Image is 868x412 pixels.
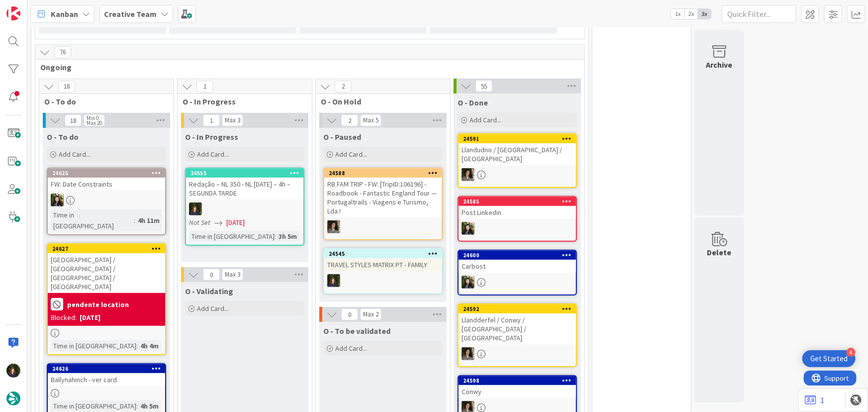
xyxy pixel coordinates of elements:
div: 24598 [463,377,576,384]
span: 2x [684,9,698,19]
span: O - In Progress [185,132,238,142]
input: Quick Filter... [722,5,796,23]
span: O - To do [47,132,79,142]
div: Max 20 [87,120,102,125]
div: 24600Carbost [459,251,576,273]
div: 24585Post Linkedin [459,197,576,219]
b: Creative Team [104,9,157,19]
img: MC [327,274,340,287]
div: 24585 [463,198,576,205]
span: Add Card... [470,115,501,124]
div: 24592Llandderfel / Conwy / [GEOGRAPHIC_DATA] / [GEOGRAPHIC_DATA] [459,305,576,344]
div: 24545 [324,249,442,258]
div: Delete [707,246,732,258]
span: O - Validating [185,286,233,296]
div: 24545 [329,250,442,257]
div: 24591 [463,135,576,142]
a: 1 [805,394,824,406]
span: 0 [203,269,220,281]
div: Time in [GEOGRAPHIC_DATA] [189,231,275,242]
span: 76 [54,46,71,58]
img: MS [462,347,475,360]
span: 1x [671,9,684,19]
div: 4h 11m [135,215,162,226]
div: Blocked: [51,312,77,323]
div: RB FAM TRIP - FW: [TripID:106196] - Roadbook - Fantastic England Tour — Portugaltrails - Viagens ... [324,178,442,217]
div: 4 [847,348,856,357]
div: Conwy [459,385,576,398]
div: 24545TRAVEL STYLES MATRIX PT - FAMILY [324,249,442,271]
div: Max 5 [363,118,379,123]
div: 24592 [459,305,576,313]
span: 3x [698,9,711,19]
span: O - In Progress [183,97,299,106]
span: : [275,231,276,242]
div: 24555 [191,170,303,177]
div: MS [324,220,442,233]
div: 24555Redação – NL 350 - NL [DATE] – 4h – SEGUNDA TARDE [186,169,303,200]
div: FW: Date Constraints [48,178,165,191]
div: Ballynahinch - ver card [48,373,165,386]
span: Add Card... [335,150,367,159]
span: 2 [341,114,358,126]
div: Max 3 [225,118,240,123]
div: 3h 5m [276,231,299,242]
span: Add Card... [59,150,91,159]
span: 0 [341,309,358,320]
div: Get Started [810,354,848,364]
span: O - To be validated [323,326,390,336]
span: O - On Hold [321,97,438,106]
span: Add Card... [197,304,229,313]
img: MC [189,203,202,215]
div: Time in [GEOGRAPHIC_DATA] [51,401,136,412]
img: BC [462,276,475,289]
span: Support [21,1,45,13]
div: 24626 [48,364,165,373]
div: BC [48,194,165,206]
img: MC [6,364,20,378]
div: 24588 [329,170,442,177]
div: 24585 [459,197,576,206]
div: Llandudno / [GEOGRAPHIC_DATA] / [GEOGRAPHIC_DATA] [459,143,576,165]
div: 24600 [463,252,576,259]
img: BC [462,222,475,235]
div: Time in [GEOGRAPHIC_DATA] [51,340,136,351]
div: Min 0 [87,115,98,120]
div: 24588 [324,169,442,178]
div: MC [324,274,442,287]
span: 18 [58,81,75,93]
span: [DATE] [226,217,245,228]
span: 1 [203,114,220,126]
div: 4h 4m [138,340,161,351]
span: O - To do [44,97,161,106]
img: MS [462,168,475,181]
div: 24625 [52,170,165,177]
span: Add Card... [197,150,229,159]
span: : [136,340,138,351]
span: : [134,215,135,226]
div: MC [186,203,303,215]
div: Redação – NL 350 - NL [DATE] – 4h – SEGUNDA TARDE [186,178,303,200]
span: 18 [65,114,82,126]
div: 24626Ballynahinch - ver card [48,364,165,386]
div: Carbost [459,260,576,273]
div: 24591 [459,134,576,143]
div: MS [459,347,576,360]
div: BC [459,276,576,289]
div: Archive [706,59,733,71]
div: 24555 [186,169,303,178]
div: 24600 [459,251,576,260]
div: Llandderfel / Conwy / [GEOGRAPHIC_DATA] / [GEOGRAPHIC_DATA] [459,313,576,344]
span: O - Done [458,98,488,107]
div: 24625 [48,169,165,178]
div: 24627 [48,244,165,253]
div: 24598 [459,376,576,385]
div: BC [459,222,576,235]
img: Visit kanbanzone.com [6,6,20,20]
span: : [136,401,138,412]
span: 2 [335,81,352,93]
i: Not Set [189,218,210,227]
img: MS [327,220,340,233]
span: Kanban [51,8,78,20]
div: Max 3 [225,272,240,277]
